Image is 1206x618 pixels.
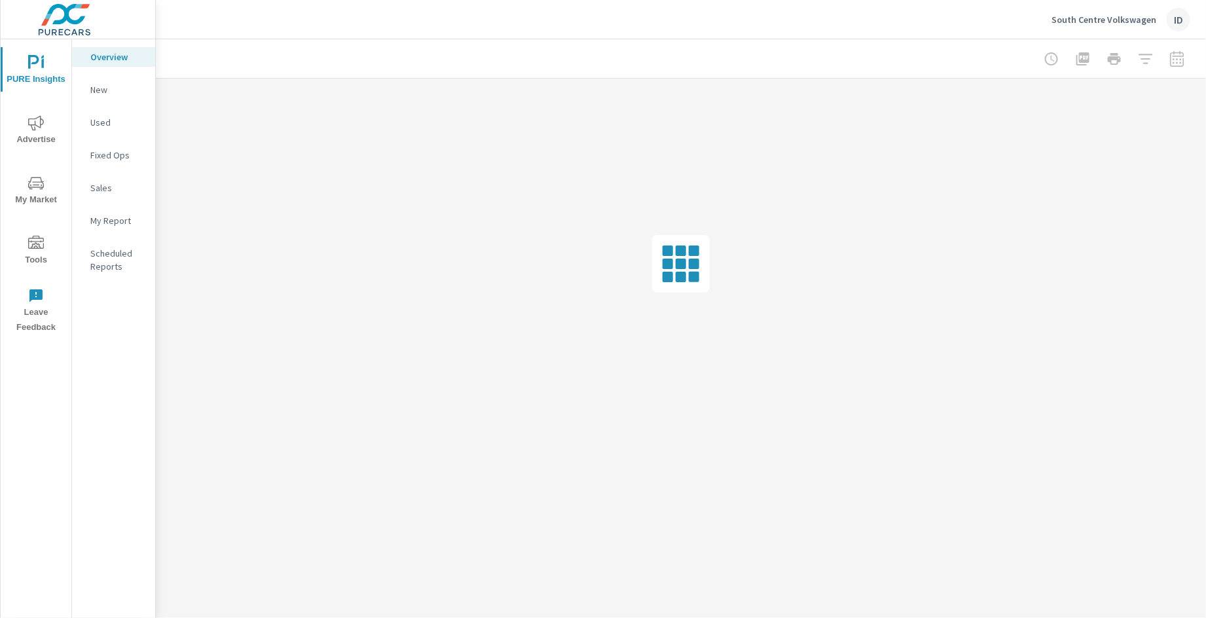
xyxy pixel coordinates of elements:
div: Sales [72,178,155,198]
div: My Report [72,211,155,230]
span: Advertise [5,115,67,147]
div: Used [72,113,155,132]
div: Fixed Ops [72,145,155,165]
p: Sales [90,181,145,194]
div: ID [1167,8,1190,31]
p: Scheduled Reports [90,247,145,273]
p: New [90,83,145,96]
span: My Market [5,175,67,208]
span: Leave Feedback [5,288,67,335]
div: nav menu [1,39,71,340]
p: Used [90,116,145,129]
p: My Report [90,214,145,227]
p: South Centre Volkswagen [1051,14,1156,26]
span: PURE Insights [5,55,67,87]
div: Scheduled Reports [72,244,155,276]
div: Overview [72,47,155,67]
div: New [72,80,155,100]
p: Overview [90,50,145,64]
span: Tools [5,236,67,268]
p: Fixed Ops [90,149,145,162]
